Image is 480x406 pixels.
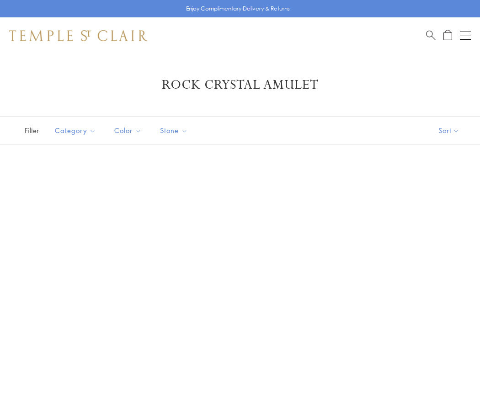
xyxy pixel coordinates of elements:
[460,30,471,41] button: Open navigation
[9,30,147,41] img: Temple St. Clair
[426,30,436,41] a: Search
[153,120,195,141] button: Stone
[107,120,149,141] button: Color
[50,125,103,136] span: Category
[48,120,103,141] button: Category
[418,117,480,144] button: Show sort by
[23,77,457,93] h1: Rock Crystal Amulet
[443,30,452,41] a: Open Shopping Bag
[155,125,195,136] span: Stone
[186,4,290,13] p: Enjoy Complimentary Delivery & Returns
[110,125,149,136] span: Color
